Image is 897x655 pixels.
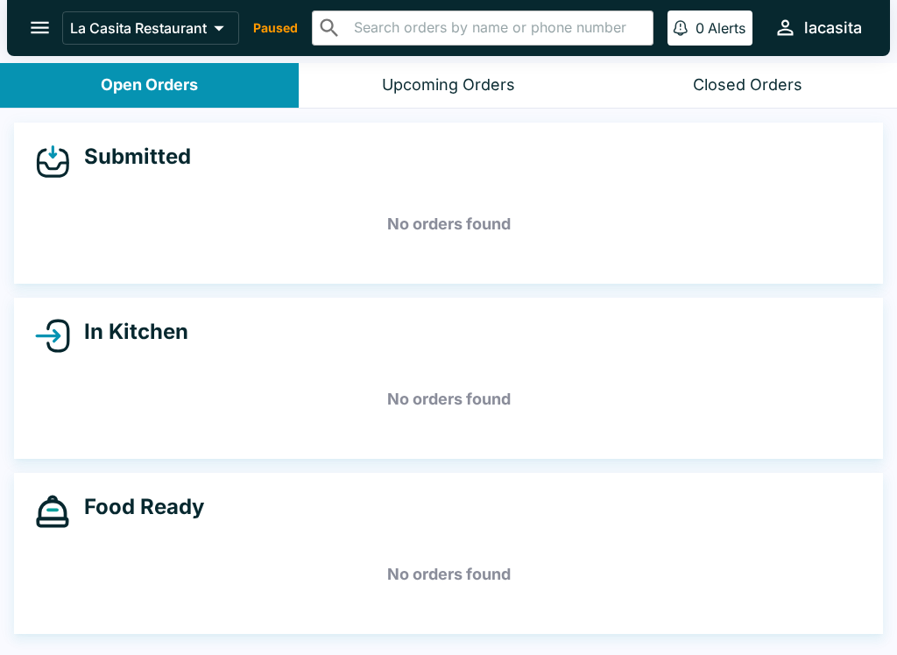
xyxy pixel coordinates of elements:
h4: Submitted [70,144,191,170]
h4: Food Ready [70,494,204,520]
h5: No orders found [35,193,862,256]
div: Open Orders [101,75,198,95]
div: Upcoming Orders [382,75,515,95]
div: lacasita [804,18,862,39]
button: La Casita Restaurant [62,11,239,45]
p: Alerts [708,19,745,37]
h4: In Kitchen [70,319,188,345]
div: Closed Orders [693,75,802,95]
p: Paused [253,19,298,37]
button: lacasita [766,9,869,46]
input: Search orders by name or phone number [349,16,646,40]
h5: No orders found [35,543,862,606]
h5: No orders found [35,368,862,431]
p: 0 [696,19,704,37]
p: La Casita Restaurant [70,19,207,37]
button: open drawer [18,5,62,50]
